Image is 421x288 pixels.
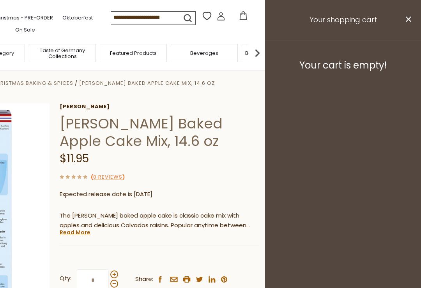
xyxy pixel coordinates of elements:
[110,50,157,56] a: Featured Products
[135,274,153,284] span: Share:
[275,60,411,71] h3: Your cart is empty!
[31,47,94,59] a: Taste of Germany Collections
[60,211,259,230] p: The [PERSON_NAME] baked apple cake is classic cake mix with apples and delicious Calvados raisins...
[15,26,35,34] a: On Sale
[60,274,71,283] strong: Qty:
[190,50,218,56] a: Beverages
[245,50,306,56] a: Baking, Cakes, Desserts
[60,104,259,110] a: [PERSON_NAME]
[91,173,125,181] span: ( )
[79,79,215,87] a: [PERSON_NAME] Baked Apple Cake Mix, 14.6 oz
[93,173,122,181] a: 0 Reviews
[249,45,265,61] img: next arrow
[60,151,89,166] span: $11.95
[60,115,259,150] h1: [PERSON_NAME] Baked Apple Cake Mix, 14.6 oz
[60,228,90,236] a: Read More
[62,14,93,22] a: Oktoberfest
[60,190,259,199] p: Expected release date is [DATE]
